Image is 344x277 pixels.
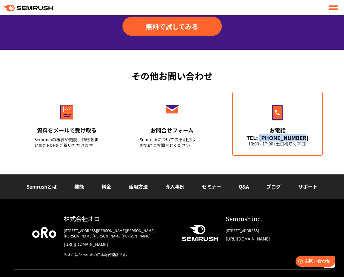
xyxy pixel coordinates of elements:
[64,214,172,223] div: 株式会社オロ
[34,126,99,134] div: 資料をメールで受け取る
[64,252,172,257] div: ※オロはSemrushの日本総代理店です。
[245,141,310,147] div: 10:00 - 17:00 (土日祝除く平日)
[122,17,222,36] a: 無料で試してみる
[129,183,148,190] a: 活用方法
[101,183,111,190] a: 料金
[64,228,172,239] div: [STREET_ADDRESS][PERSON_NAME][PERSON_NAME][PERSON_NAME][PERSON_NAME][PERSON_NAME]
[22,92,112,156] a: 資料をメールで受け取る Semrushの概要や機能、価格をまとめたPDFをご覧いただけます
[290,253,337,270] iframe: Help widget launcher
[14,69,330,83] div: その他お問い合わせ
[226,214,312,223] div: Semrush inc.
[266,183,281,190] a: ブログ
[202,183,221,190] a: セミナー
[239,183,249,190] a: Q&A
[140,137,205,148] div: Semrushについての不明点は お気軽にお問合せください
[226,228,312,233] div: [STREET_ADDRESS]
[32,227,56,238] img: oro company
[226,236,312,242] a: [URL][DOMAIN_NAME]
[34,137,99,148] div: Semrushの概要や機能、価格をまとめたPDFをご覧いただけます
[245,134,310,141] div: TEL: [PHONE_NUMBER]
[140,126,205,134] div: お問合せフォーム
[146,22,198,31] span: 無料で試してみる
[26,183,57,190] a: Semrushとは
[127,92,217,156] a: お問合せフォーム Semrushについての不明点はお気軽にお問合せください
[245,126,310,134] div: お電話
[64,241,172,247] a: [URL][DOMAIN_NAME]
[165,183,184,190] a: 導入事例
[298,183,318,190] a: サポート
[74,183,84,190] a: 機能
